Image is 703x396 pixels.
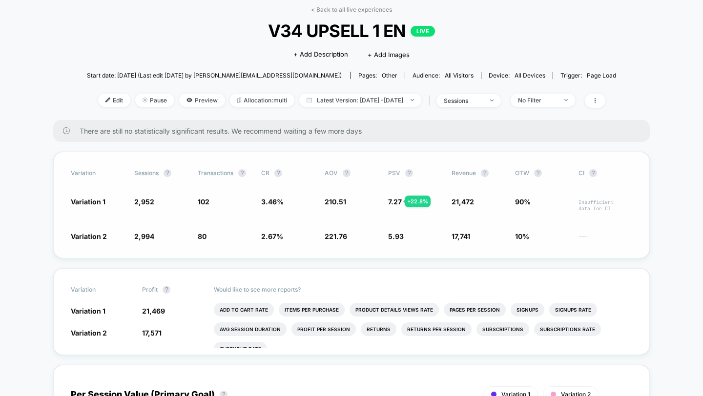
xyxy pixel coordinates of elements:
li: Signups [511,303,544,317]
span: 21,469 [142,307,165,315]
p: Would like to see more reports? [214,286,633,293]
div: Trigger: [560,72,616,79]
span: Variation [71,286,124,294]
span: CR [261,169,269,177]
img: end [490,99,494,101]
span: Variation 1 [71,307,105,315]
div: sessions [444,97,483,104]
div: + 22.8 % [405,196,431,207]
span: Variation [71,169,124,177]
span: 2,994 [134,232,154,240]
span: Start date: [DATE] (Last edit [DATE] by [PERSON_NAME][EMAIL_ADDRESS][DOMAIN_NAME]) [87,72,342,79]
span: AOV [325,169,338,177]
span: CI [579,169,632,177]
button: ? [589,169,597,177]
span: Revenue [452,169,476,177]
button: ? [238,169,246,177]
li: Subscriptions Rate [534,322,601,336]
span: Allocation: multi [230,94,294,107]
li: Returns Per Session [401,322,472,336]
li: Subscriptions [476,322,529,336]
li: Product Details Views Rate [350,303,439,317]
span: 17,741 [452,232,470,240]
img: calendar [307,98,312,102]
span: Sessions [134,169,159,177]
span: 17,571 [142,329,162,337]
span: 90% [515,198,531,206]
span: Transactions [198,169,233,177]
span: Variation 2 [71,329,107,337]
span: Latest Version: [DATE] - [DATE] [299,94,421,107]
span: Insufficient data for CI [579,199,632,212]
span: V34 UPSELL 1 EN [113,20,589,41]
button: ? [163,286,170,294]
button: ? [405,169,413,177]
li: Add To Cart Rate [214,303,274,317]
li: Checkout Rate [214,342,267,356]
li: Profit Per Session [291,322,356,336]
span: --- [579,234,632,241]
span: 210.51 [325,198,346,206]
span: + Add Description [293,50,348,59]
span: 2.67 % [261,232,283,240]
img: rebalance [237,98,241,103]
span: Device: [481,72,553,79]
img: edit [105,98,110,102]
button: ? [481,169,489,177]
span: 80 [198,232,207,240]
img: end [411,99,414,101]
span: There are still no statistically significant results. We recommend waiting a few more days [80,127,630,135]
span: PSV [388,169,400,177]
span: 5.93 [388,232,404,240]
img: end [564,99,568,101]
span: 102 [198,198,209,206]
img: end [143,98,147,102]
span: + Add Images [368,51,410,59]
span: All Visitors [445,72,474,79]
span: OTW [515,169,569,177]
span: Edit [98,94,130,107]
button: ? [534,169,542,177]
span: 3.46 % [261,198,284,206]
span: 221.76 [325,232,347,240]
div: Audience: [413,72,474,79]
span: 7.27 [388,198,402,206]
p: LIVE [411,26,435,37]
span: 10% [515,232,529,240]
li: Avg Session Duration [214,322,287,336]
li: Pages Per Session [444,303,506,317]
span: all devices [515,72,545,79]
span: Page Load [587,72,616,79]
span: Profit [142,286,158,293]
button: ? [274,169,282,177]
span: | [426,94,436,108]
button: ? [343,169,351,177]
span: 2,952 [134,198,154,206]
a: < Back to all live experiences [311,6,392,13]
button: ? [164,169,171,177]
span: 21,472 [452,198,474,206]
span: other [382,72,397,79]
div: No Filter [518,97,557,104]
li: Items Per Purchase [279,303,345,317]
li: Signups Rate [549,303,597,317]
span: Pause [135,94,174,107]
div: Pages: [358,72,397,79]
span: Variation 2 [71,232,107,240]
li: Returns [361,322,396,336]
span: Preview [179,94,225,107]
span: Variation 1 [71,198,105,206]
